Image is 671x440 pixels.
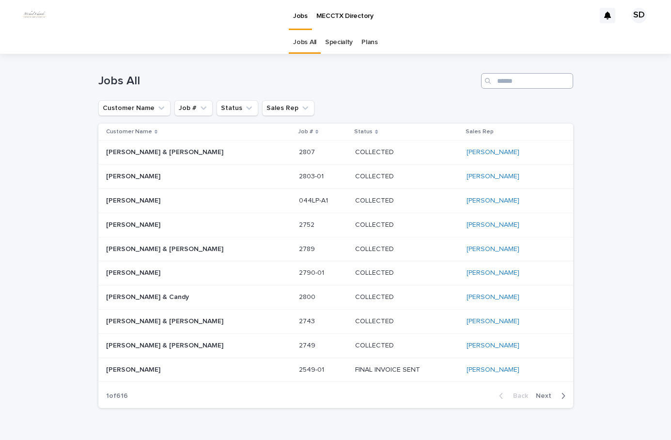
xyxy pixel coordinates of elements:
[299,219,316,229] p: 2752
[491,392,532,400] button: Back
[325,31,353,54] a: Specialty
[299,291,317,301] p: 2800
[98,189,573,213] tr: [PERSON_NAME][PERSON_NAME] 044LP-A1044LP-A1 COLLECTEDCOLLECTED [PERSON_NAME]
[98,100,171,116] button: Customer Name
[98,358,573,382] tr: [PERSON_NAME][PERSON_NAME] 2549-012549-01 FINAL INVOICE SENTFINAL INVOICE SENT [PERSON_NAME]
[299,195,330,205] p: 044LP-A1
[355,195,396,205] p: COLLECTED
[299,171,326,181] p: 2803-01
[106,291,191,301] p: [PERSON_NAME] & Candy
[355,146,396,157] p: COLLECTED
[299,364,326,374] p: 2549-01
[299,267,326,277] p: 2790-01
[299,340,317,350] p: 2749
[481,73,573,89] input: Search
[467,245,519,253] a: [PERSON_NAME]
[355,243,396,253] p: COLLECTED
[98,309,573,333] tr: [PERSON_NAME] & [PERSON_NAME][PERSON_NAME] & [PERSON_NAME] 27432743 COLLECTEDCOLLECTED [PERSON_NAME]
[631,8,647,23] div: SD
[217,100,258,116] button: Status
[299,146,317,157] p: 2807
[293,31,316,54] a: Jobs All
[98,285,573,310] tr: [PERSON_NAME] & Candy[PERSON_NAME] & Candy 28002800 COLLECTEDCOLLECTED [PERSON_NAME]
[298,126,313,137] p: Job #
[467,148,519,157] a: [PERSON_NAME]
[98,74,477,88] h1: Jobs All
[467,221,519,229] a: [PERSON_NAME]
[98,141,573,165] tr: [PERSON_NAME] & [PERSON_NAME][PERSON_NAME] & [PERSON_NAME] 28072807 COLLECTEDCOLLECTED [PERSON_NAME]
[106,267,162,277] p: [PERSON_NAME]
[98,384,136,408] p: 1 of 616
[299,243,317,253] p: 2789
[355,364,422,374] p: FINAL INVOICE SENT
[106,195,162,205] p: [PERSON_NAME]
[355,219,396,229] p: COLLECTED
[467,317,519,326] a: [PERSON_NAME]
[355,171,396,181] p: COLLECTED
[466,126,494,137] p: Sales Rep
[532,392,573,400] button: Next
[106,340,225,350] p: [PERSON_NAME] & [PERSON_NAME]
[355,267,396,277] p: COLLECTED
[98,165,573,189] tr: [PERSON_NAME][PERSON_NAME] 2803-012803-01 COLLECTEDCOLLECTED [PERSON_NAME]
[467,269,519,277] a: [PERSON_NAME]
[98,261,573,285] tr: [PERSON_NAME][PERSON_NAME] 2790-012790-01 COLLECTEDCOLLECTED [PERSON_NAME]
[98,237,573,261] tr: [PERSON_NAME] & [PERSON_NAME][PERSON_NAME] & [PERSON_NAME] 27892789 COLLECTEDCOLLECTED [PERSON_NAME]
[174,100,213,116] button: Job #
[299,315,317,326] p: 2743
[354,126,373,137] p: Status
[98,213,573,237] tr: [PERSON_NAME][PERSON_NAME] 27522752 COLLECTEDCOLLECTED [PERSON_NAME]
[355,315,396,326] p: COLLECTED
[106,171,162,181] p: [PERSON_NAME]
[355,340,396,350] p: COLLECTED
[106,315,225,326] p: [PERSON_NAME] & [PERSON_NAME]
[19,6,49,25] img: dhEtdSsQReaQtgKTuLrt
[467,342,519,350] a: [PERSON_NAME]
[536,393,557,399] span: Next
[106,219,162,229] p: [PERSON_NAME]
[106,126,152,137] p: Customer Name
[106,364,162,374] p: [PERSON_NAME]
[467,366,519,374] a: [PERSON_NAME]
[467,293,519,301] a: [PERSON_NAME]
[467,197,519,205] a: [PERSON_NAME]
[507,393,528,399] span: Back
[106,146,225,157] p: [PERSON_NAME] & [PERSON_NAME]
[106,243,225,253] p: [PERSON_NAME] & [PERSON_NAME]
[98,333,573,358] tr: [PERSON_NAME] & [PERSON_NAME][PERSON_NAME] & [PERSON_NAME] 27492749 COLLECTEDCOLLECTED [PERSON_NAME]
[262,100,314,116] button: Sales Rep
[355,291,396,301] p: COLLECTED
[361,31,377,54] a: Plans
[467,173,519,181] a: [PERSON_NAME]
